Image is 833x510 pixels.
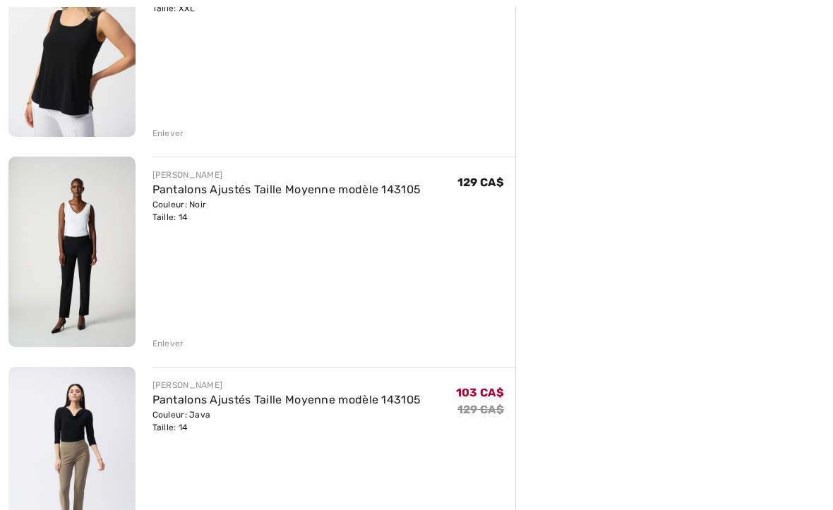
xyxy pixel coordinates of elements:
[152,393,421,406] a: Pantalons Ajustés Taille Moyenne modèle 143105
[457,403,504,416] s: 129 CA$
[152,127,184,140] div: Enlever
[8,157,136,346] img: Pantalons Ajustés Taille Moyenne modèle 143105
[152,169,421,181] div: [PERSON_NAME]
[152,183,421,196] a: Pantalons Ajustés Taille Moyenne modèle 143105
[152,198,421,224] div: Couleur: Noir Taille: 14
[456,386,504,399] span: 103 CA$
[152,337,184,350] div: Enlever
[152,408,421,434] div: Couleur: Java Taille: 14
[152,379,421,391] div: [PERSON_NAME]
[457,176,504,189] span: 129 CA$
